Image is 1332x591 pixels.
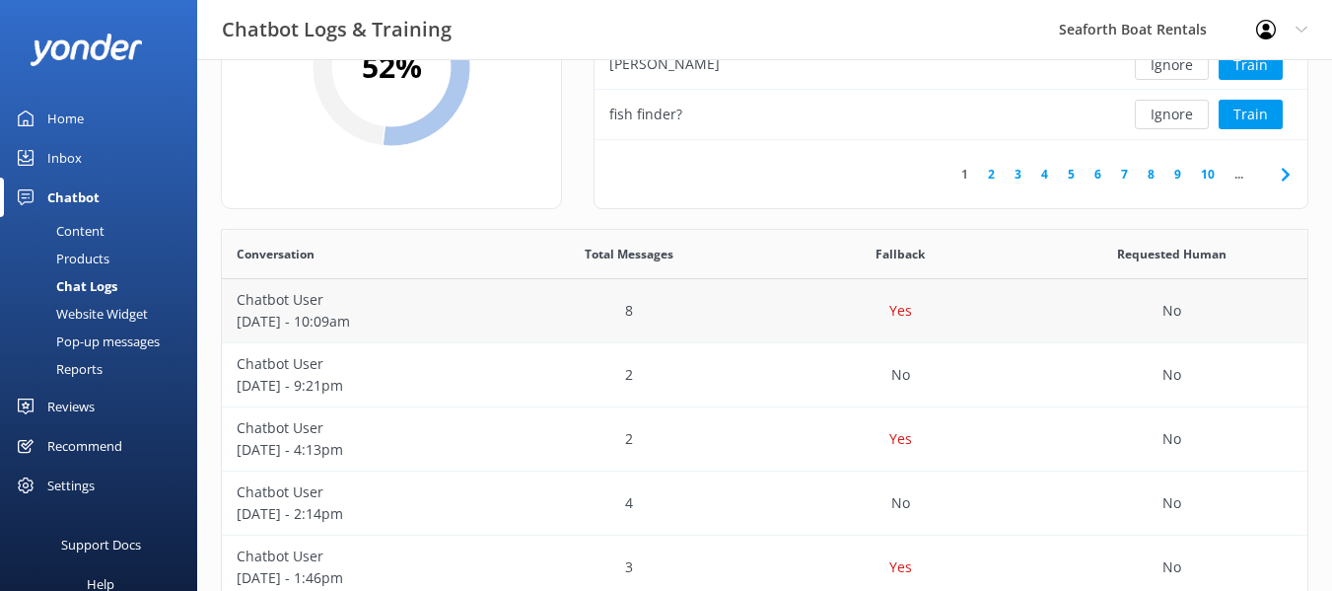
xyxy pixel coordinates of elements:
[1225,165,1253,184] span: ...
[222,407,1307,472] div: row
[362,43,422,91] h2: 52 %
[1162,492,1181,514] p: No
[12,300,197,328] a: Website Widget
[12,328,197,355] a: Pop-up messages
[12,217,105,245] div: Content
[47,138,82,178] div: Inbox
[891,492,910,514] p: No
[12,328,160,355] div: Pop-up messages
[1058,165,1085,184] a: 5
[61,525,141,564] div: Support Docs
[237,245,315,263] span: Conversation
[951,165,978,184] a: 1
[237,353,478,375] p: Chatbot User
[1138,165,1164,184] a: 8
[889,556,912,578] p: Yes
[12,272,197,300] a: Chat Logs
[978,165,1005,184] a: 2
[1117,245,1227,263] span: Requested Human
[595,90,1307,139] div: row
[222,472,1307,536] div: row
[12,272,117,300] div: Chat Logs
[625,300,633,322] p: 8
[237,481,478,503] p: Chatbot User
[12,355,197,383] a: Reports
[30,34,143,66] img: yonder-white-logo.png
[12,300,148,328] div: Website Widget
[222,14,452,45] h3: Chatbot Logs & Training
[1005,165,1031,184] a: 3
[1031,165,1058,184] a: 4
[1135,50,1209,80] button: Ignore
[595,40,1307,90] div: row
[1162,364,1181,386] p: No
[237,289,478,311] p: Chatbot User
[12,245,197,272] a: Products
[237,417,478,439] p: Chatbot User
[891,364,910,386] p: No
[1085,165,1111,184] a: 6
[222,279,1307,343] div: row
[585,245,673,263] span: Total Messages
[237,503,478,525] p: [DATE] - 2:14pm
[609,53,720,75] div: [PERSON_NAME]
[876,245,925,263] span: Fallback
[625,364,633,386] p: 2
[47,387,95,426] div: Reviews
[1111,165,1138,184] a: 7
[222,343,1307,407] div: row
[237,439,478,461] p: [DATE] - 4:13pm
[237,375,478,397] p: [DATE] - 9:21pm
[1162,556,1181,578] p: No
[12,217,197,245] a: Content
[625,556,633,578] p: 3
[237,546,478,567] p: Chatbot User
[625,492,633,514] p: 4
[47,178,100,217] div: Chatbot
[1191,165,1225,184] a: 10
[237,311,478,332] p: [DATE] - 10:09am
[889,300,912,322] p: Yes
[47,426,122,466] div: Recommend
[47,99,84,138] div: Home
[47,466,95,505] div: Settings
[12,355,103,383] div: Reports
[1162,428,1181,450] p: No
[889,428,912,450] p: Yes
[1164,165,1191,184] a: 9
[625,428,633,450] p: 2
[609,104,682,125] div: fish finder?
[1219,100,1283,129] button: Train
[1162,300,1181,322] p: No
[1135,100,1209,129] button: Ignore
[12,245,109,272] div: Products
[1219,50,1283,80] button: Train
[237,567,478,589] p: [DATE] - 1:46pm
